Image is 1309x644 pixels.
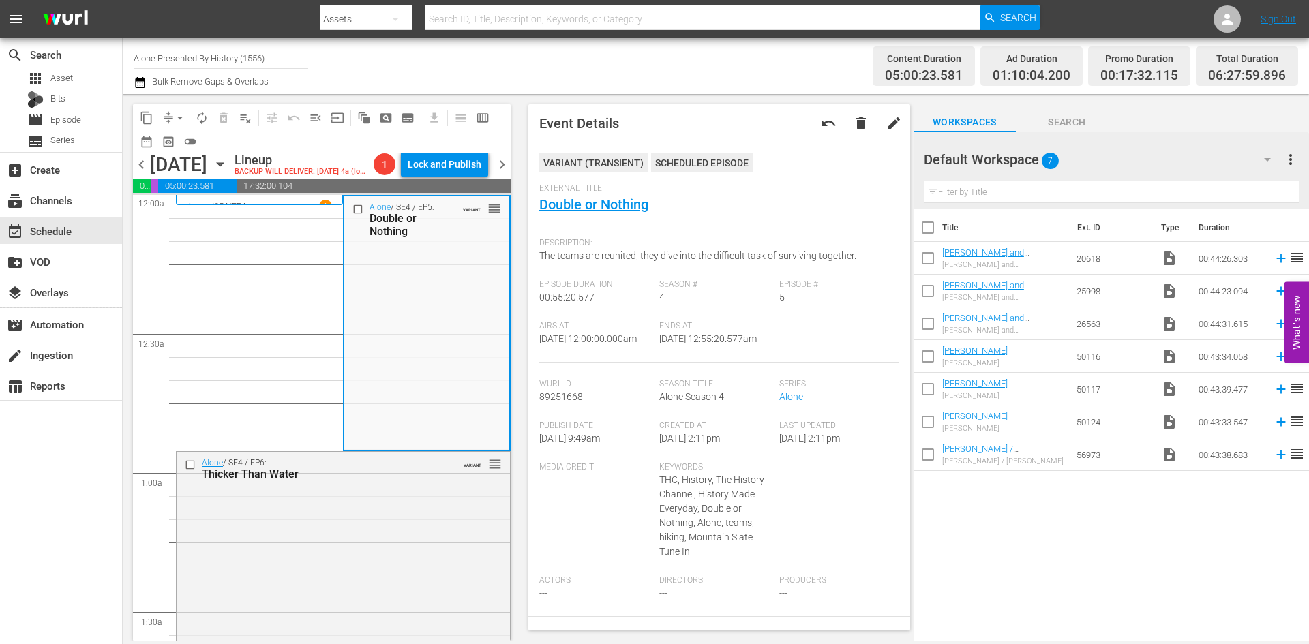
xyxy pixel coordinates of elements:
[539,587,547,598] span: ---
[488,457,502,470] button: reorder
[1282,143,1299,176] button: more_vert
[487,201,501,216] span: reorder
[1071,307,1156,340] td: 26563
[659,474,764,557] span: THC, History, The History Channel, History Made Everyday, Double or Nothing, Alone, teams, hiking...
[1193,438,1268,471] td: 00:43:38.683
[1161,446,1177,463] span: Video
[235,153,368,168] div: Lineup
[494,156,511,173] span: chevron_right
[539,474,547,485] span: ---
[659,292,665,303] span: 4
[1100,49,1178,68] div: Promo Duration
[885,68,963,84] span: 05:00:23.581
[374,159,395,170] span: 1
[1190,209,1272,247] th: Duration
[1071,275,1156,307] td: 25998
[27,70,44,87] span: apps
[539,250,856,261] span: The teams are reunited, they dive into the difficult task of surviving together.
[659,575,772,586] span: Directors
[370,212,451,238] div: Double or Nothing
[331,111,344,125] span: input
[539,391,583,402] span: 89251668
[1193,405,1268,438] td: 00:43:33.547
[239,111,252,125] span: playlist_remove_outlined
[539,115,619,132] span: Event Details
[487,201,501,215] button: reorder
[539,321,652,332] span: Airs At
[7,285,23,301] span: Overlays
[370,202,391,212] a: Alone
[323,202,328,211] p: 1
[1274,283,1289,298] svg: Add to Schedule
[173,111,187,125] span: arrow_drop_down
[183,135,197,149] span: toggle_off
[539,333,637,344] span: [DATE] 12:00:00.000am
[50,134,75,147] span: Series
[7,224,23,240] span: Schedule
[779,391,803,402] a: Alone
[27,112,44,128] span: Episode
[476,111,490,125] span: calendar_view_week_outlined
[463,201,481,212] span: VARIANT
[211,202,214,211] p: /
[659,333,757,344] span: [DATE] 12:55:20.577am
[659,321,772,332] span: Ends At
[924,140,1284,179] div: Default Workspace
[779,420,892,431] span: Last Updated
[914,114,1016,131] span: Workspaces
[942,260,1066,269] div: [PERSON_NAME] and [PERSON_NAME]
[1289,249,1305,266] span: reorder
[942,247,1029,268] a: [PERSON_NAME] and [PERSON_NAME]
[7,162,23,179] span: Create
[1274,414,1289,429] svg: Add to Schedule
[1193,307,1268,340] td: 00:44:31.615
[1069,209,1152,247] th: Ext. ID
[7,348,23,364] span: Ingestion
[27,133,44,149] span: Series
[779,379,892,390] span: Series
[187,201,211,212] a: Alone
[539,292,595,303] span: 00:55:20.577
[1274,316,1289,331] svg: Add to Schedule
[980,5,1040,30] button: Search
[158,179,237,193] span: 05:00:23.581
[942,391,1008,400] div: [PERSON_NAME]
[539,575,652,586] span: Actors
[1208,49,1286,68] div: Total Duration
[659,462,772,473] span: Keywords
[1274,251,1289,266] svg: Add to Schedule
[202,458,442,480] div: / SE4 / EP6:
[993,68,1070,84] span: 01:10:04.200
[214,202,232,211] p: SE4 /
[151,179,158,193] span: 00:17:32.115
[33,3,98,35] img: ans4CAIJ8jUAAAAAAAAAAAAAAAAAAAAAAAAgQb4GAAAAAAAAAAAAAAAAAAAAAAAAJMjXAAAAAAAAAAAAAAAAAAAAAAAAgAT5G...
[845,107,877,140] button: delete
[1071,373,1156,405] td: 50117
[886,115,902,132] span: edit
[133,179,151,193] span: 01:10:04.200
[464,457,481,467] span: VARIANT
[779,292,785,303] span: 5
[812,107,845,140] button: undo
[401,152,488,177] button: Lock and Publish
[379,111,393,125] span: pageview_outlined
[7,317,23,333] span: Automation
[853,115,869,132] span: delete
[1071,438,1156,471] td: 56973
[1161,348,1177,365] span: Video
[232,202,246,211] p: EP4
[1161,283,1177,299] span: Video
[885,49,963,68] div: Content Duration
[50,92,65,106] span: Bits
[942,326,1066,335] div: [PERSON_NAME] and [PERSON_NAME]
[1193,275,1268,307] td: 00:44:23.094
[140,111,153,125] span: content_copy
[942,280,1029,301] a: [PERSON_NAME] and [PERSON_NAME]
[993,49,1070,68] div: Ad Duration
[1161,381,1177,397] span: Video
[1161,414,1177,430] span: Video
[942,313,1029,333] a: [PERSON_NAME] and [PERSON_NAME]
[820,115,837,132] span: Revert to Primary Episode
[1161,316,1177,332] span: Video
[408,152,481,177] div: Lock and Publish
